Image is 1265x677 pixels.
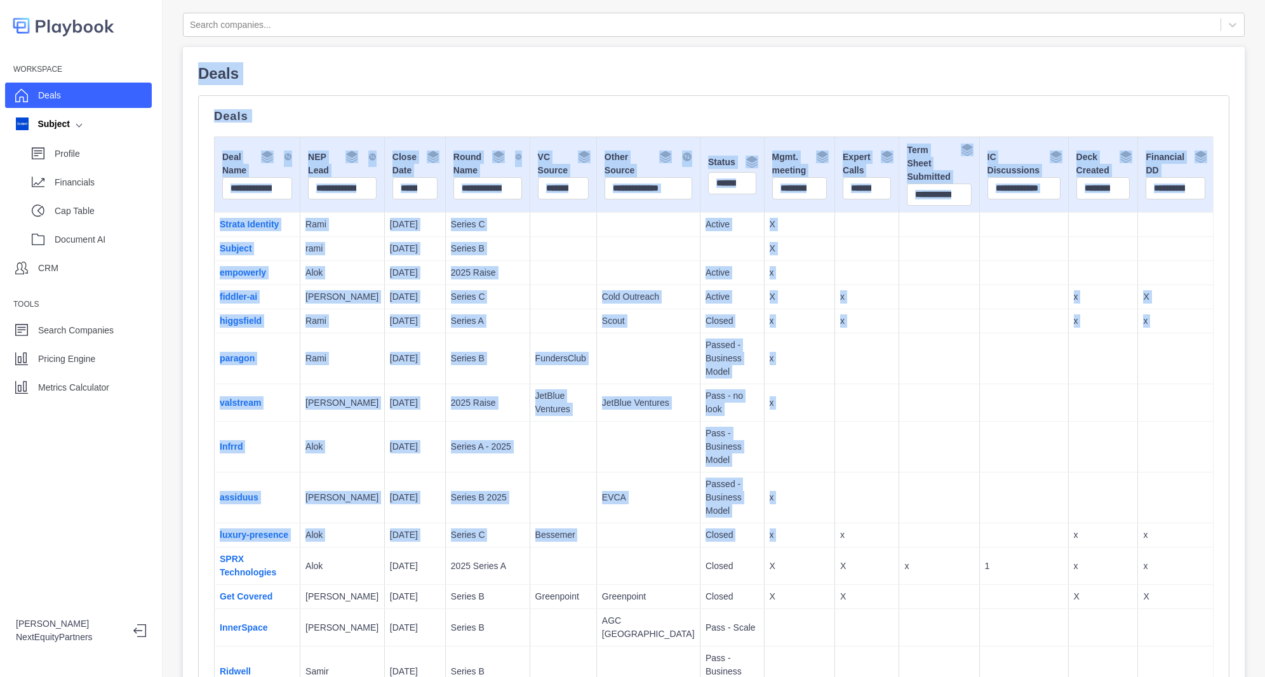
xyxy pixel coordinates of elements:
p: [DATE] [390,242,440,255]
p: [DATE] [390,352,440,365]
p: Series A - 2025 [451,440,525,453]
img: Group By [659,151,672,163]
p: Rami [305,314,379,328]
p: Alok [305,528,379,542]
img: Group By [1120,151,1132,163]
p: rami [305,242,379,255]
p: JetBlue Ventures [602,396,695,410]
p: x [1074,290,1133,304]
p: 2025 Raise [451,396,525,410]
p: x [770,528,829,542]
p: 2025 Series A [451,560,525,573]
p: Deals [38,89,61,102]
div: Expert Calls [843,151,891,177]
p: x [1074,560,1133,573]
img: Group By [578,151,591,163]
p: [PERSON_NAME] [305,396,379,410]
p: [PERSON_NAME] [305,590,379,603]
p: [DATE] [390,290,440,304]
img: Sort [515,151,521,163]
p: Greenpoint [602,590,695,603]
div: Round Name [453,151,522,177]
p: [PERSON_NAME] [305,290,379,304]
p: Series B [451,352,525,365]
p: Pass - Scale [706,621,759,634]
p: NextEquityPartners [16,631,123,644]
p: Closed [706,528,759,542]
p: Document AI [55,233,152,246]
p: [PERSON_NAME] [305,621,379,634]
p: CRM [38,262,58,275]
p: Active [706,266,759,279]
img: Sort [682,151,692,163]
p: x [1143,560,1208,573]
p: x [840,290,894,304]
p: Closed [706,560,759,573]
p: Alok [305,440,379,453]
a: SPRX Technologies [220,554,276,577]
p: X [770,290,829,304]
p: [DATE] [390,491,440,504]
img: Group By [961,144,974,156]
a: InnerSpace [220,622,267,633]
a: valstream [220,398,261,408]
p: Active [706,290,759,304]
p: Passed - Business Model [706,478,759,518]
a: Ridwell [220,666,251,676]
p: Profile [55,147,152,161]
a: luxury-presence [220,530,288,540]
p: Series B [451,242,525,255]
p: Series A [451,314,525,328]
a: Get Covered [220,591,272,601]
p: x [770,266,829,279]
a: Subject [220,243,252,253]
img: Sort [284,151,292,163]
p: [PERSON_NAME] [16,617,123,631]
p: x [770,491,829,504]
img: Group By [492,151,505,163]
div: Deal Name [222,151,292,177]
p: X [770,218,829,231]
p: [DATE] [390,266,440,279]
div: IC Discussions [987,151,1061,177]
p: Pricing Engine [38,352,95,366]
p: X [840,590,894,603]
p: X [770,560,829,573]
a: assiduus [220,492,258,502]
img: logo-colored [13,13,114,39]
img: Group By [1195,151,1207,163]
a: paragon [220,353,255,363]
p: Series B [451,590,525,603]
p: x [770,396,829,410]
p: [DATE] [390,590,440,603]
p: 2025 Raise [451,266,525,279]
p: [DATE] [390,621,440,634]
p: 1 [985,560,1063,573]
a: Strata Identity [220,219,279,229]
div: Status [708,156,756,172]
div: Subject [16,117,70,131]
div: NEP Lead [308,151,377,177]
p: Rami [305,218,379,231]
p: Pass - Business Model [706,427,759,467]
img: Group By [881,151,894,163]
img: Group By [816,151,829,163]
p: Series C [451,528,525,542]
p: X [1074,590,1133,603]
p: Metrics Calculator [38,381,109,394]
p: Greenpoint [535,590,591,603]
div: Financial DD [1146,151,1205,177]
p: [DATE] [390,440,440,453]
img: company image [16,117,29,130]
p: Series B [451,621,525,634]
p: [DATE] [390,528,440,542]
p: X [770,590,829,603]
div: Deck Created [1076,151,1130,177]
p: Pass - no look [706,389,759,416]
p: x [770,314,829,328]
img: Group By [261,151,274,163]
p: Active [706,218,759,231]
p: Closed [706,314,759,328]
p: FundersClub [535,352,591,365]
p: Bessemer [535,528,591,542]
